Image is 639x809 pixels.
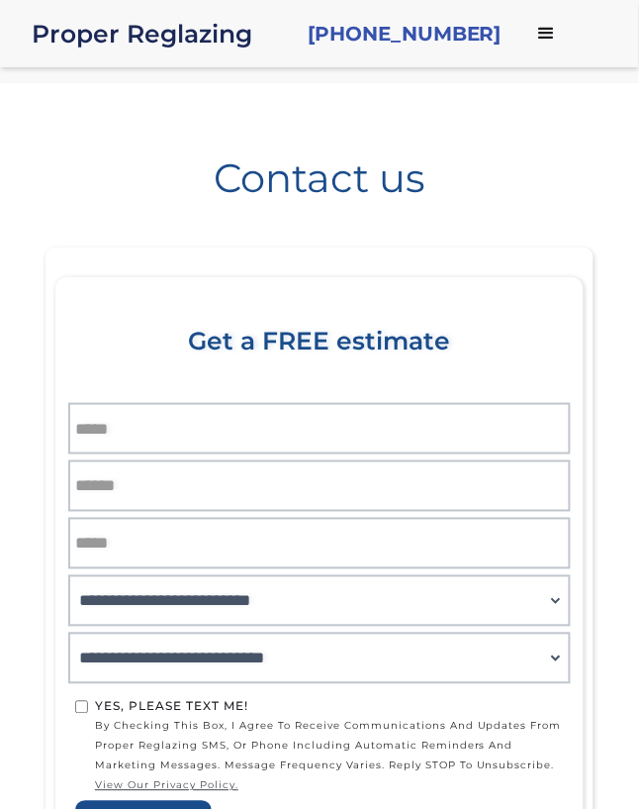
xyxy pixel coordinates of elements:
div: Proper Reglazing [32,20,292,48]
a: home [32,20,292,48]
input: Yes, Please text me!by checking this box, I agree to receive communications and updates from Prop... [75,701,88,714]
div: Get a FREE estimate [75,327,564,410]
span: by checking this box, I agree to receive communications and updates from Proper Reglazing SMS, or... [95,717,564,796]
h1: Contact us [31,143,608,198]
a: [PHONE_NUMBER] [308,20,502,48]
a: view our privacy policy. [95,776,564,796]
div: Yes, Please text me! [95,697,564,717]
div: menu [517,4,577,63]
